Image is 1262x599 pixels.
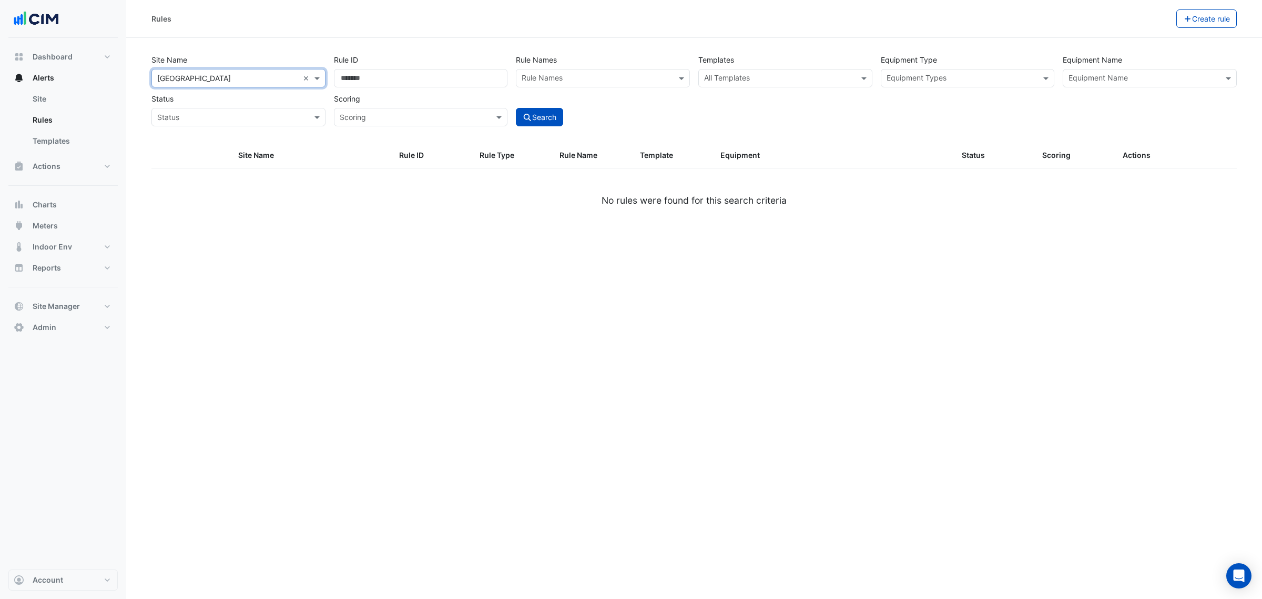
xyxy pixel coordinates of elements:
[8,215,118,236] button: Meters
[14,322,24,333] app-icon: Admin
[8,156,118,177] button: Actions
[33,73,54,83] span: Alerts
[14,242,24,252] app-icon: Indoor Env
[33,161,60,172] span: Actions
[33,575,63,585] span: Account
[1063,51,1122,69] label: Equipment Name
[33,301,80,312] span: Site Manager
[33,263,61,273] span: Reports
[559,149,627,162] div: Rule Name
[703,72,750,86] div: All Templates
[151,51,187,69] label: Site Name
[516,108,563,126] button: Search
[33,52,73,62] span: Dashboard
[8,296,118,317] button: Site Manager
[14,199,24,210] app-icon: Charts
[151,194,1237,207] div: No rules were found for this search criteria
[33,242,72,252] span: Indoor Env
[14,263,24,273] app-icon: Reports
[24,131,118,152] a: Templates
[1226,563,1251,588] div: Open Intercom Messenger
[334,89,360,108] label: Scoring
[24,109,118,131] a: Rules
[516,51,557,69] label: Rule Names
[8,317,118,338] button: Admin
[881,51,937,69] label: Equipment Type
[480,149,547,162] div: Rule Type
[24,88,118,109] a: Site
[33,322,56,333] span: Admin
[1042,149,1110,162] div: Scoring
[33,221,58,231] span: Meters
[698,51,734,69] label: Templates
[14,221,24,231] app-icon: Meters
[14,301,24,312] app-icon: Site Manager
[334,51,358,69] label: Rule ID
[962,149,1030,162] div: Status
[1123,149,1230,162] div: Actions
[8,46,118,67] button: Dashboard
[8,570,118,591] button: Account
[640,149,708,162] div: Template
[1067,72,1128,86] div: Equipment Name
[13,8,60,29] img: Company Logo
[33,199,57,210] span: Charts
[885,72,947,86] div: Equipment Types
[8,67,118,88] button: Alerts
[14,161,24,172] app-icon: Actions
[399,149,467,162] div: Rule ID
[8,257,118,278] button: Reports
[8,194,118,215] button: Charts
[14,73,24,83] app-icon: Alerts
[151,13,171,24] div: Rules
[720,149,949,162] div: Equipment
[238,149,386,162] div: Site Name
[303,73,312,84] span: Clear
[14,52,24,62] app-icon: Dashboard
[8,236,118,257] button: Indoor Env
[1176,9,1237,28] button: Create rule
[151,89,174,108] label: Status
[8,88,118,156] div: Alerts
[520,72,563,86] div: Rule Names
